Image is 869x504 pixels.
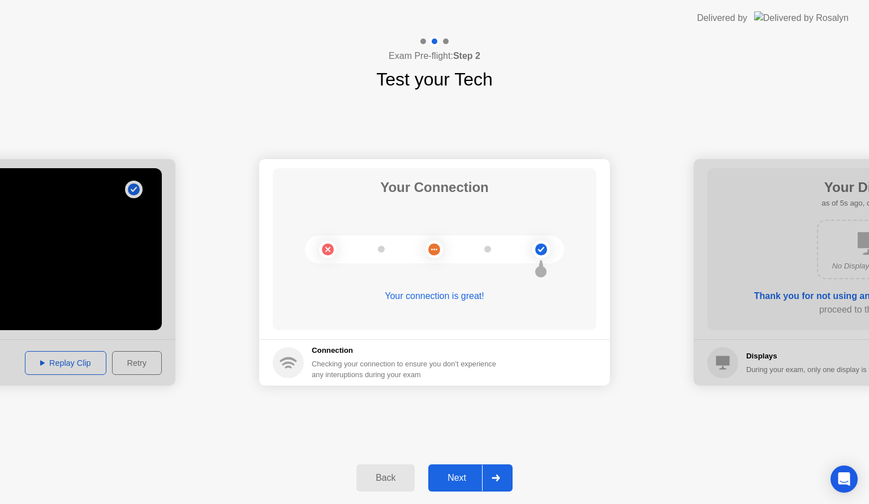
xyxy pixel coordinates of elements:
[273,289,596,303] div: Your connection is great!
[428,464,513,492] button: Next
[389,49,480,63] h4: Exam Pre-flight:
[754,11,849,24] img: Delivered by Rosalyn
[831,465,858,493] div: Open Intercom Messenger
[376,66,493,93] h1: Test your Tech
[356,464,415,492] button: Back
[360,473,411,483] div: Back
[432,473,482,483] div: Next
[312,358,503,380] div: Checking your connection to ensure you don’t experience any interuptions during your exam
[380,177,489,198] h1: Your Connection
[312,345,503,356] h5: Connection
[453,51,480,61] b: Step 2
[697,11,747,25] div: Delivered by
